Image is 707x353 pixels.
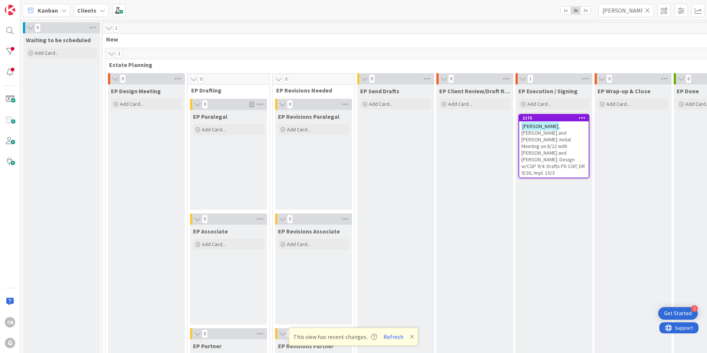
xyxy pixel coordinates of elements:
span: 0 [198,75,204,84]
span: 0 [606,74,612,83]
span: EP Partner [193,342,221,350]
span: EP Done [677,87,699,95]
img: Visit kanbanzone.com [5,5,15,15]
div: 2175 [522,115,589,121]
span: 0 [202,100,208,109]
mark: [PERSON_NAME] [521,122,559,130]
span: EP Paralegal [193,113,227,120]
span: 0 [369,74,375,83]
span: 0 [287,329,293,338]
span: EP Execution / Signing [518,87,578,95]
span: 1 [527,74,533,83]
span: EP Revisions Partner [278,342,334,350]
span: 0 [686,74,691,83]
span: 0 [448,74,454,83]
span: This view has recent changes. [293,332,377,341]
span: EP Revisions Associate [278,228,340,235]
div: CN [5,317,15,327]
span: Kanban [38,6,58,15]
span: 0 [287,100,293,109]
a: 2175[PERSON_NAME], [PERSON_NAME] and [PERSON_NAME]: Initial Meeting on 8/22 with [PERSON_NAME] an... [518,114,589,178]
span: 3x [581,7,591,14]
span: Add Card... [606,101,630,107]
div: Open Get Started checklist, remaining modules: 2 [658,307,698,320]
span: 1 [116,49,122,58]
span: Add Card... [287,126,311,133]
input: Quick Filter... [598,4,654,17]
span: Add Card... [448,101,472,107]
span: 0 [202,215,208,223]
div: 2175 [519,115,589,121]
span: 0 [35,23,41,32]
span: EP Associate [193,228,228,235]
span: , [PERSON_NAME] and [PERSON_NAME]: Initial Meeting on 8/22 with [PERSON_NAME] and [PERSON_NAME]: ... [521,123,585,176]
span: 1 [113,24,119,33]
span: Add Card... [202,126,226,133]
span: EP Wrap-up & Close [598,87,650,95]
span: Add Card... [287,241,311,248]
span: Add Card... [527,101,551,107]
span: EP Client Review/Draft Review Meeting [439,87,510,95]
span: Add Card... [120,101,143,107]
b: Clients [77,7,97,14]
div: G [5,338,15,348]
span: 0 [287,215,293,223]
div: 2175[PERSON_NAME], [PERSON_NAME] and [PERSON_NAME]: Initial Meeting on 8/22 with [PERSON_NAME] an... [519,115,589,178]
span: 1x [561,7,571,14]
button: Refresh [381,332,406,342]
span: Waiting to be scheduled [26,36,91,44]
span: EP Design Meeting [111,87,161,95]
div: 2 [691,305,698,312]
span: EP Send Drafts [360,87,399,95]
span: Add Card... [202,241,226,248]
span: 0 [202,329,208,338]
span: Add Card... [35,50,58,56]
span: EP Revisions Paralegal [278,113,339,120]
span: EP Drafting [191,87,260,94]
span: Support [16,1,34,10]
span: EP Revisions Needed [276,87,345,94]
span: Add Card... [369,101,393,107]
span: 0 [283,75,289,84]
span: 0 [120,74,126,83]
div: Get Started [664,310,692,317]
span: 2x [571,7,581,14]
